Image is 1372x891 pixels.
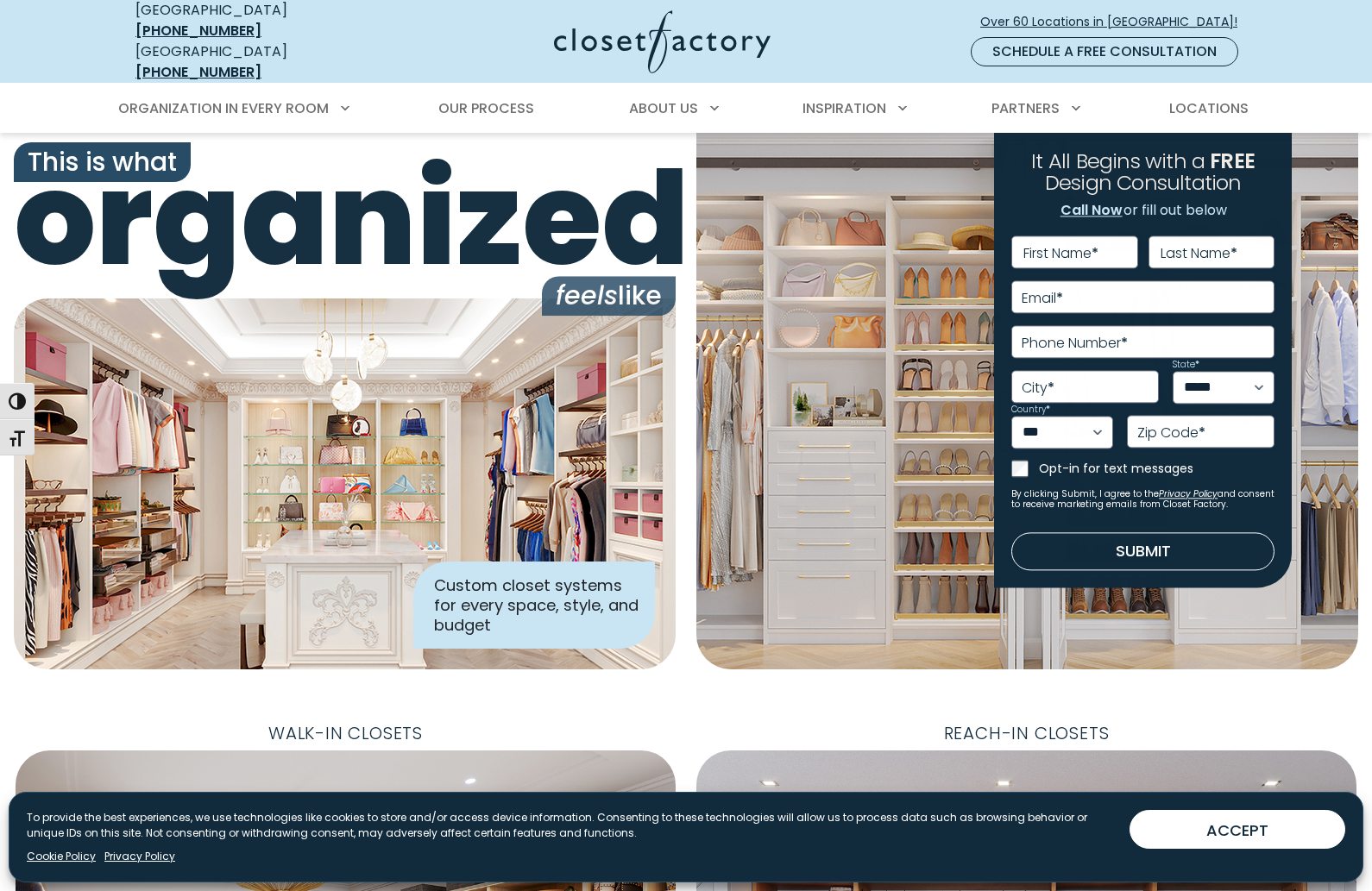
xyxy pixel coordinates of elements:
[556,277,618,314] i: feels
[980,13,1251,31] span: Over 60 Locations in [GEOGRAPHIC_DATA]!
[135,21,261,41] a: [PHONE_NUMBER]
[255,718,437,750] span: Walk-In Closets
[27,810,1116,841] p: To provide the best experiences, we use technologies like cookies to store and/or access device i...
[135,62,261,82] a: [PHONE_NUMBER]
[438,98,534,118] span: Our Process
[1169,98,1249,118] span: Locations
[554,10,771,73] img: Closet Factory Logo
[413,562,655,649] div: Custom closet systems for every space, style, and budget
[27,849,96,864] a: Cookie Policy
[1130,810,1345,849] button: ACCEPT
[542,276,676,316] span: like
[104,849,175,864] a: Privacy Policy
[979,7,1252,37] a: Over 60 Locations in [GEOGRAPHIC_DATA]!
[802,98,886,118] span: Inspiration
[14,298,676,669] img: Closet Factory designed closet
[629,98,698,118] span: About Us
[991,98,1060,118] span: Partners
[14,155,676,284] span: organized
[135,41,386,83] div: [GEOGRAPHIC_DATA]
[106,85,1266,133] nav: Primary Menu
[118,98,329,118] span: Organization in Every Room
[971,37,1238,66] a: Schedule a Free Consultation
[930,718,1123,750] span: Reach-In Closets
